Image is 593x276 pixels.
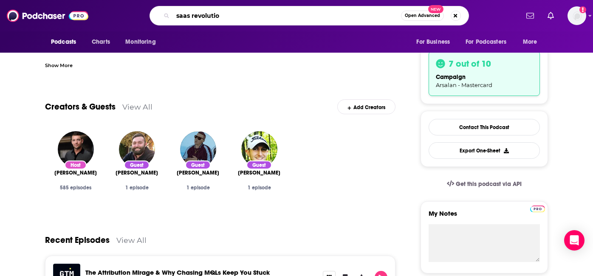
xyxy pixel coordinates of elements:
[177,169,219,176] a: Gaetano DiNardi
[428,5,443,13] span: New
[429,142,540,159] button: Export One-Sheet
[523,8,537,23] a: Show notifications dropdown
[54,169,97,176] a: Chris Walker
[235,185,283,191] div: 1 episode
[466,36,506,48] span: For Podcasters
[436,73,466,81] span: campaign
[436,82,492,88] span: Arsalan - Mastercard
[440,174,528,194] a: Get this podcast via API
[517,34,548,50] button: open menu
[429,209,540,224] label: My Notes
[579,6,586,13] svg: Add a profile image
[460,34,519,50] button: open menu
[337,99,395,114] div: Add Creators
[113,185,161,191] div: 1 episode
[92,36,110,48] span: Charts
[564,230,585,251] div: Open Intercom Messenger
[530,206,545,212] img: Podchaser Pro
[185,161,211,169] div: Guest
[58,131,94,167] img: Chris Walker
[45,101,116,112] a: Creators & Guests
[544,8,557,23] a: Show notifications dropdown
[119,34,167,50] button: open menu
[174,185,222,191] div: 1 episode
[116,236,147,245] a: View All
[568,6,586,25] img: User Profile
[180,131,216,167] img: Gaetano DiNardi
[449,58,491,69] h3: 7 out of 10
[45,235,110,245] a: Recent Episodes
[241,131,277,167] img: Dave Gerhardt
[116,169,158,176] span: [PERSON_NAME]
[456,180,522,188] span: Get this podcast via API
[173,9,401,23] input: Search podcasts, credits, & more...
[401,11,444,21] button: Open AdvancedNew
[568,6,586,25] button: Show profile menu
[177,169,219,176] span: [PERSON_NAME]
[116,169,158,176] a: Trent Anderson
[523,36,537,48] span: More
[410,34,460,50] button: open menu
[54,169,97,176] span: [PERSON_NAME]
[238,169,280,176] a: Dave Gerhardt
[416,36,450,48] span: For Business
[246,161,272,169] div: Guest
[530,204,545,212] a: Pro website
[52,185,99,191] div: 585 episodes
[124,161,150,169] div: Guest
[51,36,76,48] span: Podcasts
[125,36,155,48] span: Monitoring
[568,6,586,25] span: Logged in as PresleyM
[405,14,440,18] span: Open Advanced
[86,34,115,50] a: Charts
[429,119,540,135] a: Contact This Podcast
[65,161,87,169] div: Host
[45,34,87,50] button: open menu
[7,8,88,24] img: Podchaser - Follow, Share and Rate Podcasts
[238,169,280,176] span: [PERSON_NAME]
[122,102,152,111] a: View All
[150,6,469,25] div: Search podcasts, credits, & more...
[119,131,155,167] img: Trent Anderson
